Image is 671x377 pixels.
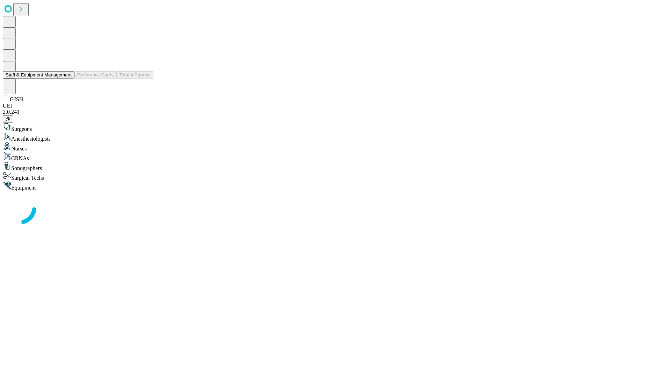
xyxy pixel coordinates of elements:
[3,152,668,162] div: CRNAs
[10,96,23,102] span: GJSH
[3,115,13,123] button: @
[6,116,10,121] span: @
[74,71,116,79] button: Preference Cards
[3,103,668,109] div: GEI
[3,162,668,171] div: Sonographers
[3,109,668,115] div: 2.0.241
[3,71,74,79] button: Staff & Equipment Management
[116,71,153,79] button: Tenant Params
[3,142,668,152] div: Nurses
[3,181,668,191] div: Equipment
[3,132,668,142] div: Anesthesiologists
[3,123,668,132] div: Surgeons
[3,171,668,181] div: Surgical Techs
